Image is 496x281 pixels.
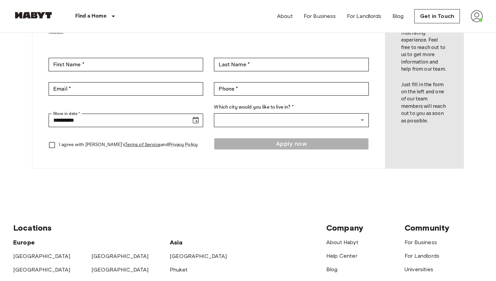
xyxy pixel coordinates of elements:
a: Universities [405,266,433,273]
a: [GEOGRAPHIC_DATA] [170,253,227,259]
span: Company [326,223,363,233]
span: Community [405,223,449,233]
a: [GEOGRAPHIC_DATA] [91,253,149,259]
p: Just fill in the form on the left and one of our team members will reach out to you as soon as po... [401,81,447,125]
a: Help Center [326,253,357,259]
a: Terms of Service [125,142,161,148]
a: [GEOGRAPHIC_DATA] [13,266,71,273]
a: For Business [405,239,437,245]
a: About [277,12,293,20]
a: For Business [304,12,336,20]
button: Choose date, selected date is Sep 19, 2025 [189,114,202,127]
a: Blog [326,266,338,273]
span: Asia [170,239,183,246]
a: Blog [392,12,404,20]
a: Privacy Policy [168,142,198,148]
a: For Landlords [347,12,382,20]
span: Locations [13,223,52,233]
img: Habyt [13,12,54,19]
label: Move in date [53,111,80,117]
label: Which city would you like to live in? * [214,104,368,111]
a: [GEOGRAPHIC_DATA] [91,266,149,273]
p: I agree with [PERSON_NAME]'s and [59,141,198,148]
p: Finding a house can be a daunting and frustrating experience. Feel free to reach out to us to get... [401,15,447,73]
a: About Habyt [326,239,358,245]
a: [GEOGRAPHIC_DATA] [13,253,71,259]
a: Phuket [170,266,188,273]
span: Europe [13,239,35,246]
a: For Landlords [405,253,439,259]
img: avatar [471,10,483,22]
p: Find a Home [75,12,107,20]
a: Get in Touch [414,9,460,23]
